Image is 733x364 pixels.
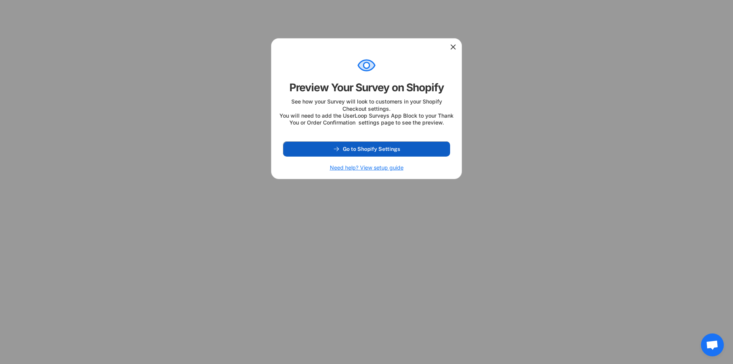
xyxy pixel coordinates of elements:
[279,98,454,126] div: See how your Survey will look to customers in your Shopify Checkout settings. You will need to ad...
[283,141,450,157] button: Go to Shopify Settings
[330,164,404,171] h6: Need help? View setup guide
[343,146,400,152] span: Go to Shopify Settings
[289,81,444,94] div: Preview Your Survey on Shopify
[701,333,724,356] div: Open chat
